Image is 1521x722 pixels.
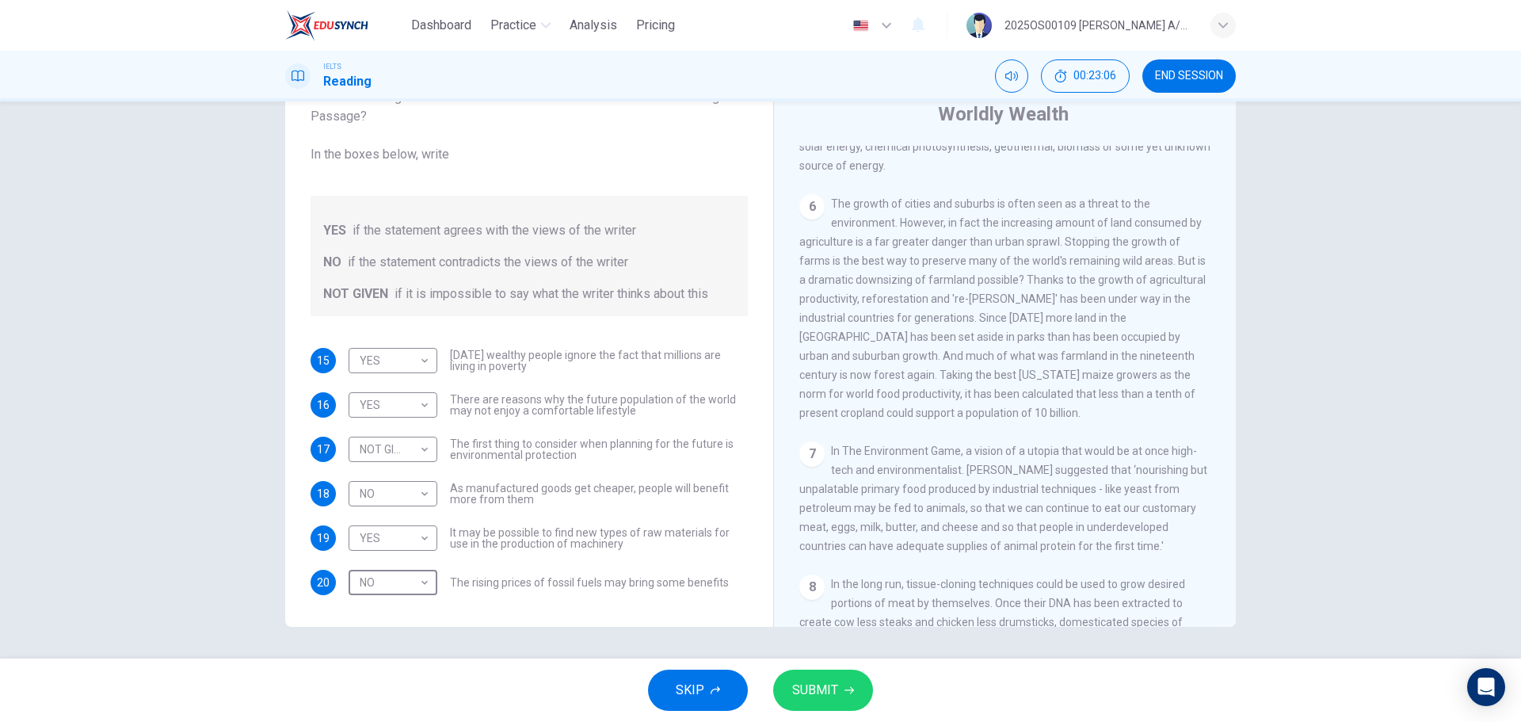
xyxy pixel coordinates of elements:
[966,13,992,38] img: Profile picture
[349,383,432,428] div: YES
[317,355,330,366] span: 15
[317,488,330,499] span: 18
[450,527,748,549] span: It may be possible to find new types of raw materials for use in the production of machinery
[484,11,557,40] button: Practice
[285,10,405,41] a: EduSynch logo
[1073,70,1116,82] span: 00:23:06
[450,350,748,372] span: [DATE] wealthy people ignore the fact that millions are living in poverty
[563,11,623,40] button: Analysis
[799,194,825,220] div: 6
[1142,59,1236,93] button: END SESSION
[323,72,372,91] h1: Reading
[311,88,748,164] span: Do the following statements reflect the claims of the writer in the Reading Passage? In the boxes...
[799,445,1207,552] span: In The Environment Game, a vision of a utopia that would be at once high-tech and environmentalis...
[395,285,708,304] span: if it is impossible to say what the writer thinks about this
[570,16,617,35] span: Analysis
[349,560,432,605] div: NO
[773,670,873,711] button: SUBMIT
[799,441,825,467] div: 7
[349,472,432,517] div: NO
[317,533,330,544] span: 19
[349,427,432,472] div: NOT GIVEN
[323,61,341,72] span: IELTS
[323,253,341,272] span: NO
[630,11,681,40] button: Pricing
[353,221,636,240] span: if the statement agrees with the views of the writer
[317,577,330,588] span: 20
[411,16,471,35] span: Dashboard
[676,679,704,701] span: SKIP
[995,59,1028,93] div: Mute
[799,197,1206,419] span: The growth of cities and suburbs is often seen as a threat to the environment. However, in fact t...
[938,101,1069,127] h4: Worldly Wealth
[799,575,825,600] div: 8
[1467,668,1505,706] div: Open Intercom Messenger
[1041,59,1130,93] div: Hide
[450,394,748,416] span: There are reasons why the future population of the world may not enjoy a comfortable lifestyle
[636,16,675,35] span: Pricing
[349,516,432,561] div: YES
[349,338,432,384] div: YES
[450,483,748,505] span: As manufactured goods get cheaper, people will benefit more from them
[490,16,536,35] span: Practice
[648,670,748,711] button: SKIP
[285,10,368,41] img: EduSynch logo
[792,679,838,701] span: SUBMIT
[1155,70,1223,82] span: END SESSION
[1004,16,1191,35] div: 2025OS00109 [PERSON_NAME] A/P SWATHESAM
[323,221,346,240] span: YES
[317,444,330,455] span: 17
[1041,59,1130,93] button: 00:23:06
[317,399,330,411] span: 16
[450,577,729,588] span: The rising prices of fossil fuels may bring some benefits
[405,11,478,40] button: Dashboard
[851,20,871,32] img: en
[348,253,628,272] span: if the statement contradicts the views of the writer
[450,438,748,460] span: The first thing to consider when planning for the future is environmental protection
[323,285,388,304] span: NOT GIVEN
